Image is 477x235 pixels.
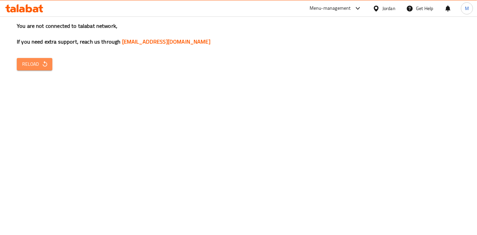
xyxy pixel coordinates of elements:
h3: You are not connected to talabat network, If you need extra support, reach us through [17,22,460,46]
span: Reload [22,60,47,68]
div: Menu-management [310,4,351,12]
a: [EMAIL_ADDRESS][DOMAIN_NAME] [122,37,210,47]
span: M [465,5,469,12]
button: Reload [17,58,52,70]
div: Jordan [382,5,395,12]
